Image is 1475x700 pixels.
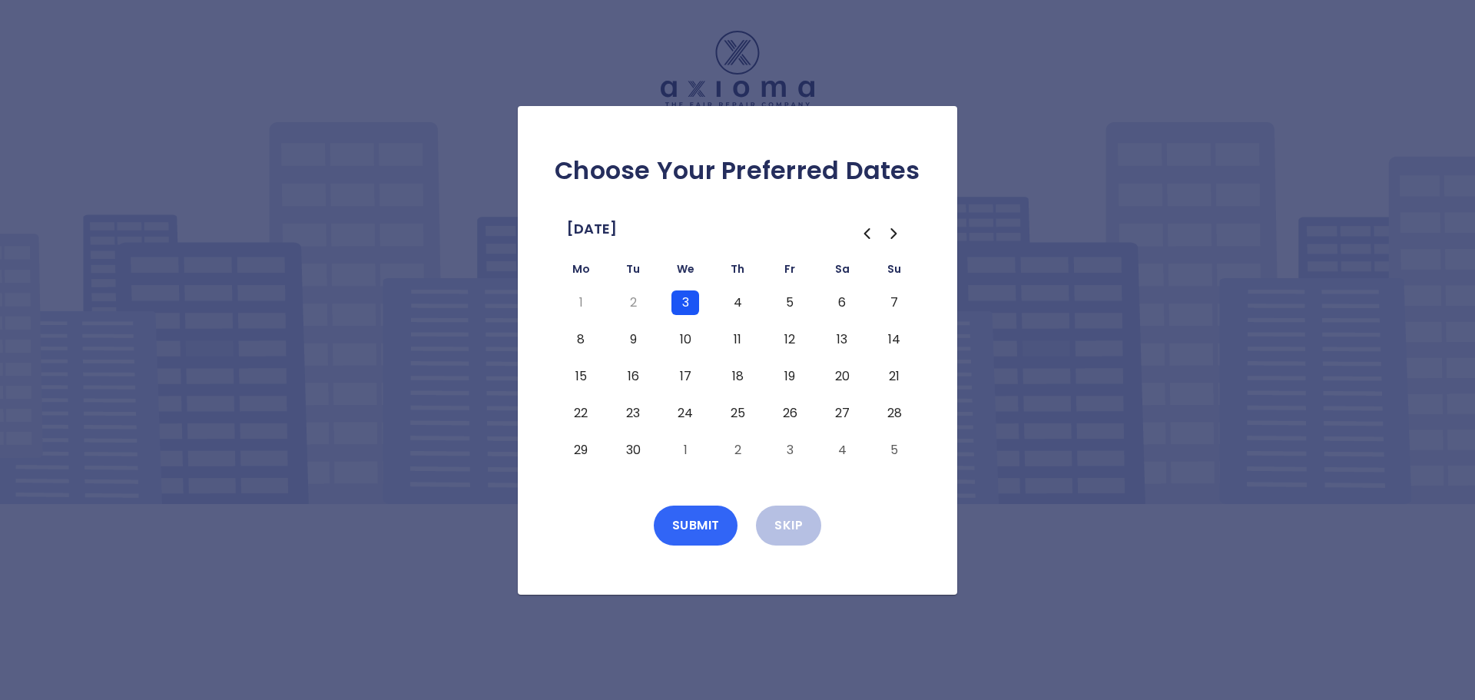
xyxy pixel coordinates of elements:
[619,364,647,389] button: Tuesday, September 16th, 2025
[542,155,933,186] h2: Choose Your Preferred Dates
[619,290,647,315] button: Tuesday, September 2nd, 2025
[567,327,595,352] button: Monday, September 8th, 2025
[619,327,647,352] button: Tuesday, September 9th, 2025
[671,364,699,389] button: Wednesday, September 17th, 2025
[764,260,816,284] th: Friday
[671,290,699,315] button: Wednesday, September 3rd, 2025, selected
[853,220,880,247] button: Go to the Previous Month
[828,290,856,315] button: Saturday, September 6th, 2025
[776,364,804,389] button: Friday, September 19th, 2025
[828,327,856,352] button: Saturday, September 13th, 2025
[654,506,738,546] button: Submit
[567,290,595,315] button: Monday, September 1st, 2025
[724,438,751,463] button: Thursday, October 2nd, 2025
[607,260,659,284] th: Tuesday
[880,290,908,315] button: Sunday, September 7th, 2025
[671,438,699,463] button: Wednesday, October 1st, 2025
[659,260,711,284] th: Wednesday
[880,438,908,463] button: Sunday, October 5th, 2025
[724,401,751,426] button: Thursday, September 25th, 2025
[880,220,908,247] button: Go to the Next Month
[555,260,920,469] table: September 2025
[567,364,595,389] button: Monday, September 15th, 2025
[880,327,908,352] button: Sunday, September 14th, 2025
[671,327,699,352] button: Wednesday, September 10th, 2025
[776,290,804,315] button: Friday, September 5th, 2025
[567,438,595,463] button: Monday, September 29th, 2025
[868,260,920,284] th: Sunday
[816,260,868,284] th: Saturday
[567,217,617,241] span: [DATE]
[828,401,856,426] button: Saturday, September 27th, 2025
[724,290,751,315] button: Thursday, September 4th, 2025
[619,401,647,426] button: Tuesday, September 23rd, 2025
[776,401,804,426] button: Friday, September 26th, 2025
[724,327,751,352] button: Thursday, September 11th, 2025
[567,401,595,426] button: Monday, September 22nd, 2025
[661,31,814,107] img: Logo
[756,506,821,546] button: Skip
[555,260,607,284] th: Monday
[880,364,908,389] button: Sunday, September 21st, 2025
[828,438,856,463] button: Saturday, October 4th, 2025
[619,438,647,463] button: Tuesday, September 30th, 2025
[776,438,804,463] button: Friday, October 3rd, 2025
[711,260,764,284] th: Thursday
[776,327,804,352] button: Friday, September 12th, 2025
[671,401,699,426] button: Wednesday, September 24th, 2025
[828,364,856,389] button: Saturday, September 20th, 2025
[880,401,908,426] button: Sunday, September 28th, 2025
[724,364,751,389] button: Thursday, September 18th, 2025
